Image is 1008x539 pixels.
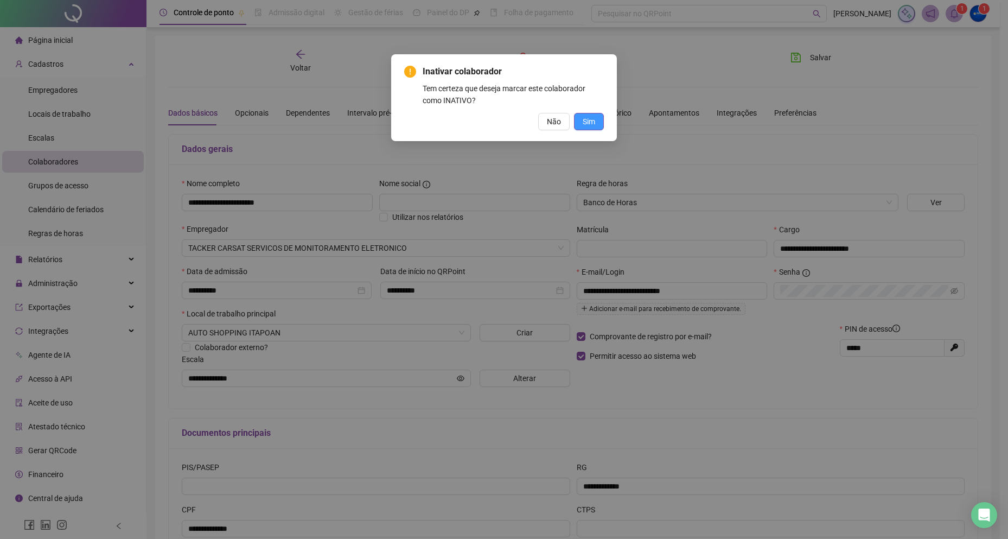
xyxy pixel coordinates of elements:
button: Sim [574,113,604,130]
button: Não [538,113,570,130]
span: Não [547,116,561,128]
span: Inativar colaborador [423,65,604,78]
span: Sim [583,116,595,128]
span: exclamation-circle [404,66,416,78]
div: Tem certeza que deseja marcar este colaborador como INATIVO? [423,83,604,106]
div: Open Intercom Messenger [971,502,997,528]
